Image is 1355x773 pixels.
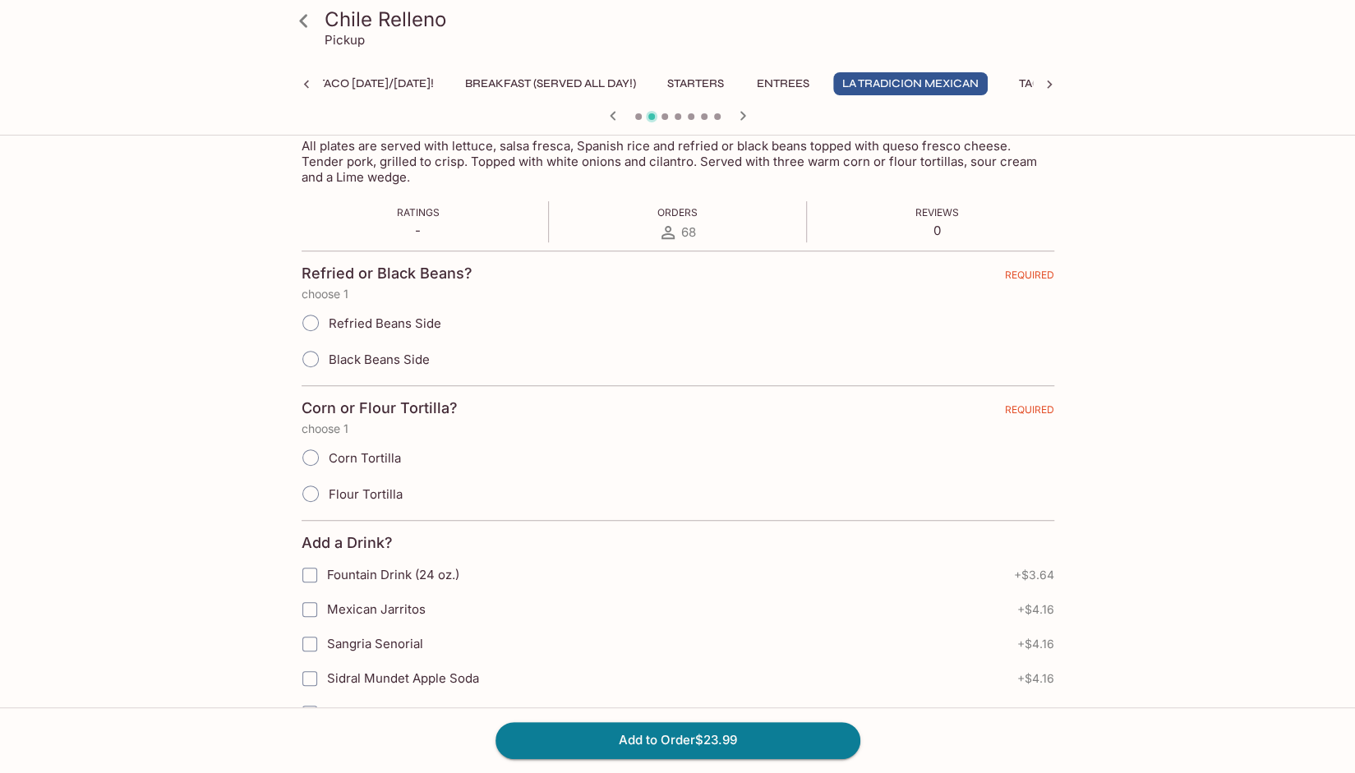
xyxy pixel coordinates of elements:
span: REQUIRED [1005,269,1054,288]
p: Pickup [325,32,365,48]
span: Sangria Senorial [327,636,423,651]
span: Ratings [397,206,440,219]
span: Mexican Jarritos [327,601,426,617]
span: Orders [657,206,698,219]
h4: Refried or Black Beans? [302,265,472,283]
span: + $3.64 [1014,568,1054,582]
p: All plates are served with lettuce, salsa fresca, Spanish rice and refried or black beans topped ... [302,138,1054,185]
span: Sidral Mundet Apple Soda [327,670,479,686]
span: Mexican Coca-Cola [327,705,443,720]
span: + $4.16 [1017,603,1054,616]
button: Entrees [746,72,820,95]
p: 0 [915,223,959,238]
span: 68 [681,224,696,240]
span: Corn Tortilla [329,450,401,466]
span: Reviews [915,206,959,219]
p: - [397,223,440,238]
span: + $4.16 [1017,706,1054,720]
span: + $4.16 [1017,637,1054,651]
button: Tacos [1001,72,1075,95]
h4: Corn or Flour Tortilla? [302,399,458,417]
span: Refried Beans Side [329,315,441,331]
h4: Add a Drink? [302,534,393,552]
button: Add to Order$23.99 [495,722,860,758]
p: choose 1 [302,422,1054,435]
span: + $4.16 [1017,672,1054,685]
p: choose 1 [302,288,1054,301]
span: Flour Tortilla [329,486,403,502]
button: Starters [658,72,733,95]
button: Taco [DATE]/[DATE]! [309,72,443,95]
span: Fountain Drink (24 oz.) [327,567,459,582]
span: Black Beans Side [329,352,430,367]
button: Breakfast (Served ALL DAY!) [456,72,645,95]
button: La Tradicion Mexican [833,72,988,95]
span: REQUIRED [1005,403,1054,422]
h3: Chile Relleno [325,7,1059,32]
